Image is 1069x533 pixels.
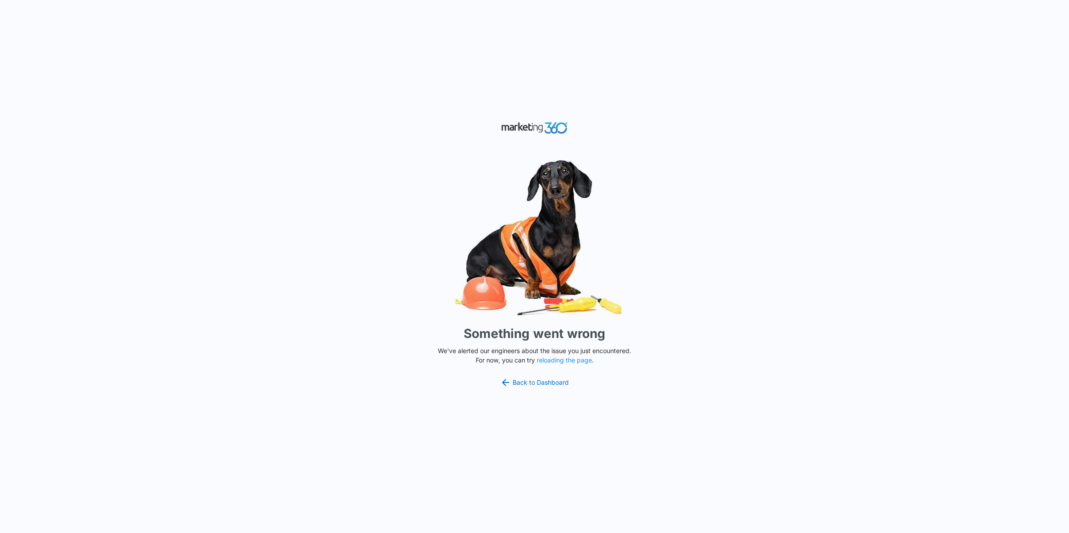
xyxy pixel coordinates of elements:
p: We've alerted our engineers about the issue you just encountered. For now, you can try . [434,346,635,365]
img: Marketing 360 Logo [501,120,568,136]
button: reloading the page [537,357,592,364]
img: Sad Dog [401,155,668,321]
a: Back to Dashboard [500,377,569,388]
h1: Something went wrong [464,324,605,343]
